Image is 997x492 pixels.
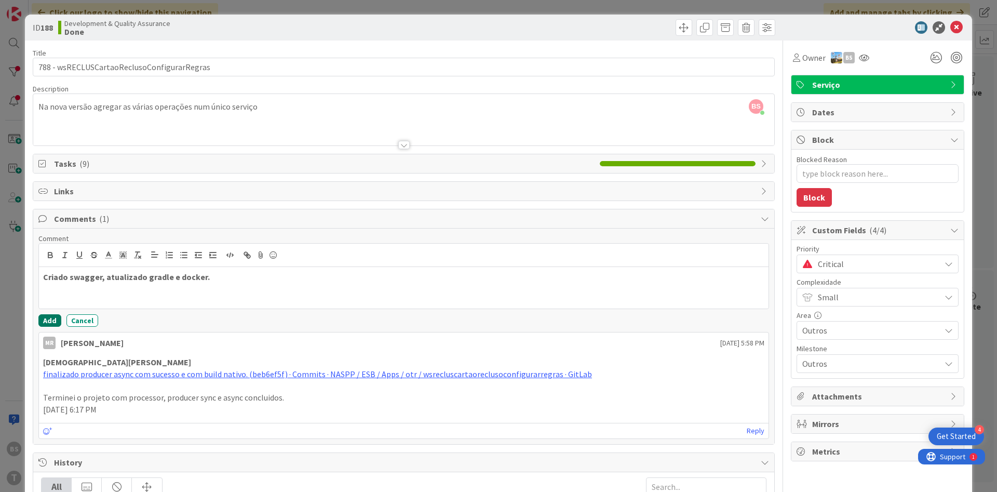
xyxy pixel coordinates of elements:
div: Area [797,312,959,319]
div: Get Started [937,431,976,442]
span: Comments [54,212,756,225]
span: ( 4/4 ) [869,225,886,235]
span: Support [22,2,47,14]
div: Open Get Started checklist, remaining modules: 4 [928,428,984,445]
button: Cancel [66,314,98,327]
span: History [54,456,756,469]
div: Priority [797,245,959,252]
button: Add [38,314,61,327]
span: ( 1 ) [99,214,109,224]
span: Metrics [812,445,945,458]
input: type card name here... [33,58,775,76]
div: Complexidade [797,278,959,286]
p: Na nova versão agregar as várias operações num único serviço [38,101,769,113]
label: Blocked Reason [797,155,847,164]
span: BS [749,99,763,114]
span: Tasks [54,157,595,170]
label: Title [33,48,46,58]
span: Custom Fields [812,224,945,236]
span: Attachments [812,390,945,403]
a: finalizado producer async com sucesso e com build nativo. (beb6ef5f) · Commits · NASPP / ESB / Ap... [43,369,592,379]
div: Milestone [797,345,959,352]
span: Development & Quality Assurance [64,19,170,28]
span: Serviço [812,78,945,91]
strong: [DEMOGRAPHIC_DATA][PERSON_NAME] [43,357,191,367]
span: ID [33,21,53,34]
button: Block [797,188,832,207]
span: Outros [802,356,935,371]
b: 188 [41,22,53,33]
span: Owner [802,51,826,64]
span: Comment [38,234,69,243]
div: 4 [975,425,984,434]
div: 1 [54,4,57,12]
span: Description [33,84,69,94]
span: Mirrors [812,418,945,430]
span: Terminei o projeto com processor, producer sync e async concluidos. [43,392,284,403]
span: Links [54,185,756,197]
span: Block [812,134,945,146]
div: BS [843,52,855,63]
span: Small [818,290,935,304]
span: Outros [802,323,935,338]
span: Dates [812,106,945,118]
span: ( 9 ) [79,158,89,169]
span: [DATE] 6:17 PM [43,404,97,415]
strong: Criado swagger, atualizado gradle e docker. [43,272,210,282]
b: Done [64,28,170,36]
a: Reply [747,424,764,437]
span: [DATE] 5:58 PM [720,338,764,349]
div: [PERSON_NAME] [61,337,124,349]
div: MR [43,337,56,349]
img: DG [831,52,842,63]
span: Critical [818,257,935,271]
